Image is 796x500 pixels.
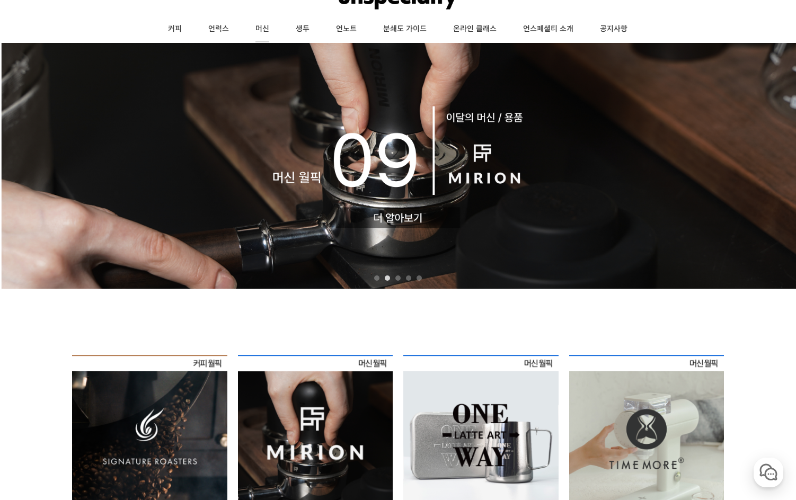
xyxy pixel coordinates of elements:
[510,16,587,42] a: 언스페셜티 소개
[440,16,510,42] a: 온라인 클래스
[370,16,440,42] a: 분쇄도 가이드
[137,336,204,362] a: 설정
[155,16,195,42] a: 커피
[3,336,70,362] a: 홈
[282,16,323,42] a: 생두
[323,16,370,42] a: 언노트
[242,16,282,42] a: 머신
[97,352,110,361] span: 대화
[164,352,176,360] span: 설정
[374,275,379,281] a: 1
[587,16,641,42] a: 공지사항
[33,352,40,360] span: 홈
[70,336,137,362] a: 대화
[417,275,422,281] a: 5
[195,16,242,42] a: 언럭스
[385,275,390,281] a: 2
[395,275,401,281] a: 3
[406,275,411,281] a: 4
